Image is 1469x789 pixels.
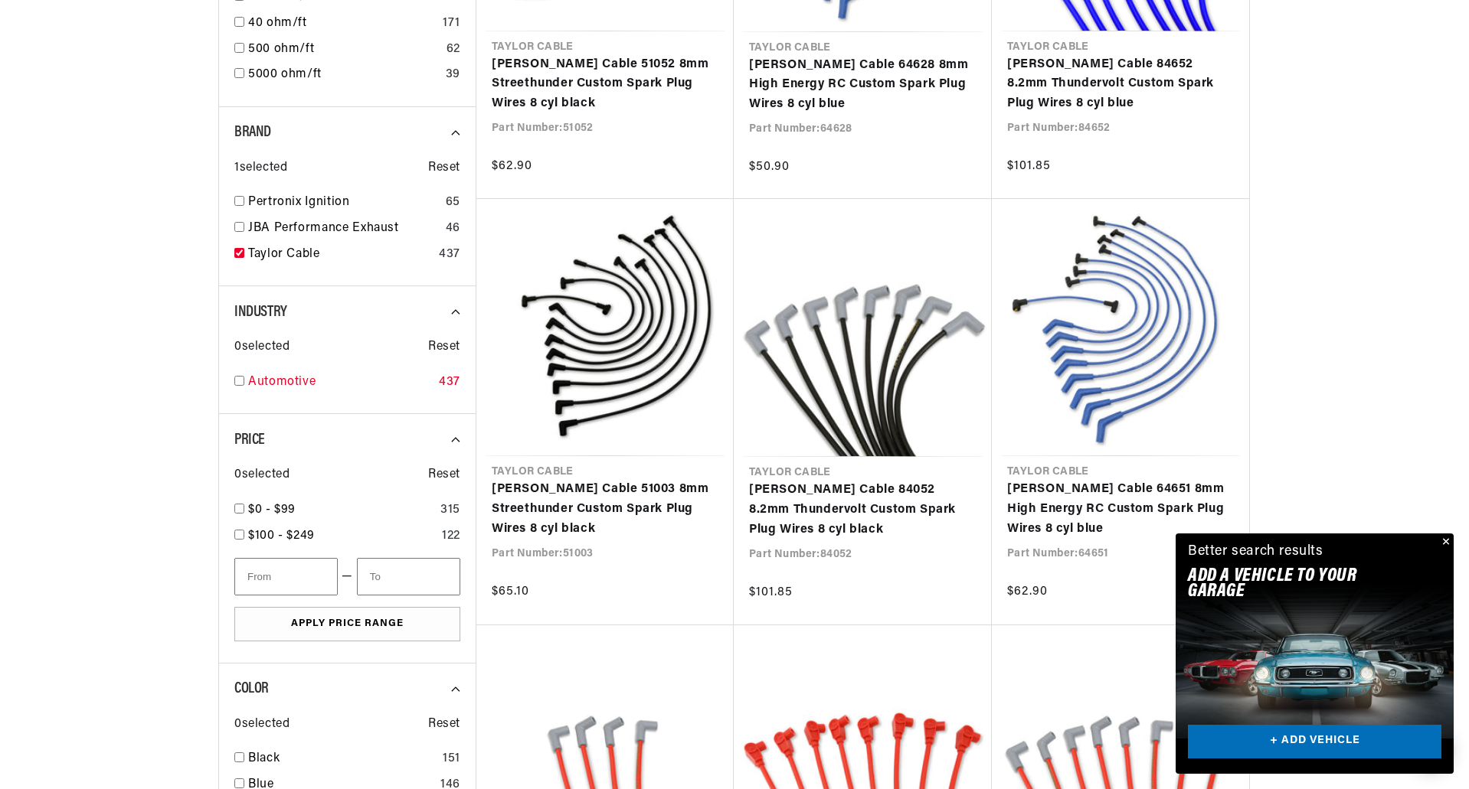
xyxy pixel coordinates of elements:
input: From [234,558,338,595]
div: 171 [443,14,460,34]
a: [PERSON_NAME] Cable 84052 8.2mm Thundervolt Custom Spark Plug Wires 8 cyl black [749,481,977,540]
div: 151 [443,749,460,769]
span: Reset [428,337,460,357]
span: Reset [428,158,460,178]
div: 39 [446,65,460,85]
h2: Add A VEHICLE to your garage [1188,569,1403,600]
div: 437 [439,245,460,265]
div: 315 [440,500,460,520]
div: 122 [442,527,460,546]
a: 5000 ohm/ft [248,65,440,85]
div: 65 [446,193,460,213]
a: + ADD VEHICLE [1188,725,1441,759]
div: 437 [439,373,460,393]
span: 1 selected [234,158,287,178]
a: Automotive [248,373,433,393]
a: [PERSON_NAME] Cable 51052 8mm Streethunder Custom Spark Plug Wires 8 cyl black [492,55,718,114]
a: Black [248,749,437,769]
a: Taylor Cable [248,245,433,265]
span: $100 - $249 [248,530,315,542]
span: — [342,567,353,587]
a: Pertronix Ignition [248,193,440,213]
span: Brand [234,125,271,140]
span: Industry [234,305,287,320]
a: [PERSON_NAME] Cable 84652 8.2mm Thundervolt Custom Spark Plug Wires 8 cyl blue [1007,55,1234,114]
span: 0 selected [234,715,290,735]
a: JBA Performance Exhaust [248,219,440,239]
button: Close [1435,533,1454,552]
span: 0 selected [234,465,290,485]
span: $0 - $99 [248,504,296,516]
a: 40 ohm/ft [248,14,437,34]
a: [PERSON_NAME] Cable 64628 8mm High Energy RC Custom Spark Plug Wires 8 cyl blue [749,56,977,115]
a: [PERSON_NAME] Cable 51003 8mm Streethunder Custom Spark Plug Wires 8 cyl black [492,480,718,539]
input: To [357,558,460,595]
span: Price [234,432,265,448]
span: 0 selected [234,337,290,357]
span: Color [234,681,269,696]
a: [PERSON_NAME] Cable 64651 8mm High Energy RC Custom Spark Plug Wires 8 cyl blue [1007,480,1234,539]
span: Reset [428,465,460,485]
span: Reset [428,715,460,735]
a: 500 ohm/ft [248,40,440,60]
button: Apply Price Range [234,607,460,641]
div: 46 [446,219,460,239]
div: Better search results [1188,541,1323,563]
div: 62 [447,40,460,60]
